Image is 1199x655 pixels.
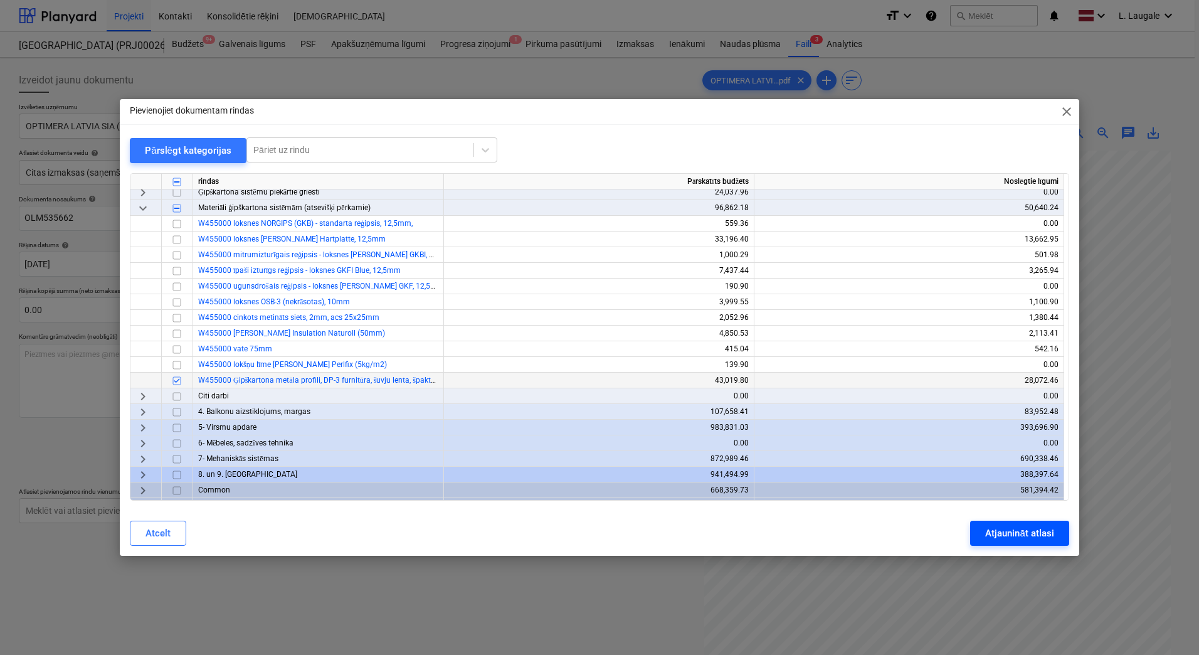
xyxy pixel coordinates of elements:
span: Materiāli ģipškartona sistēmām (atsevišķi pērkamie) [198,203,371,212]
div: 96,862.18 [449,200,749,216]
span: W455000 ugunsdrošais reģipsis - loksnes KNAUF GKF, 12,5mm, [198,282,445,290]
span: W455000 lokšņu līme Knauf Perlfix (5kg/m2) [198,360,387,369]
div: 0.00 [759,357,1059,373]
span: W455000 mitrumizturīgais reģipsis - loksnes KNAUF GKBI, 12,5mm, [198,250,458,259]
a: W455000 vate 75mm [198,344,272,353]
div: 33,196.40 [449,232,749,247]
div: Pārslēgt kategorijas [145,142,231,159]
div: 690,338.46 [759,451,1059,467]
div: 1,380.44 [759,310,1059,326]
div: 668,359.73 [449,482,749,498]
div: 0.00 [759,184,1059,200]
span: keyboard_arrow_right [135,405,151,420]
span: 7- Mehaniskās sistēmas [198,454,278,463]
div: 13,662.95 [759,232,1059,247]
div: 2,113.41 [759,326,1059,341]
span: keyboard_arrow_right [135,389,151,404]
span: 8. un 9. sadaļas [198,470,297,479]
span: keyboard_arrow_right [135,420,151,435]
div: 983,831.03 [449,420,749,435]
div: 1,100.90 [759,294,1059,310]
a: W455000 loksnes [PERSON_NAME] Hartplatte, 12,5mm [198,235,386,243]
span: W455000 loksnes KNAUF Hartplatte, 12,5mm [198,235,386,243]
div: 0.00 [449,388,749,404]
div: 28,072.46 [759,373,1059,388]
div: 7,437.44 [449,263,749,279]
span: keyboard_arrow_down [135,201,151,216]
a: W455000 lokšņu līme [PERSON_NAME] Perlfix (5kg/m2) [198,360,387,369]
div: 0.00 [759,279,1059,294]
div: 0.00 [759,216,1059,232]
div: 3,999.55 [449,294,749,310]
div: 3,265.94 [759,263,1059,279]
a: W455000 Ģipškartona metāla profili, DP-3 furnitūra, šuvju lenta, špaktele, profilu stiprinājumi, ... [198,376,707,385]
div: Atcelt [145,525,171,541]
a: W455000 īpaši izturīgs reģipsis - loksnes GKFI Blue, 12,5mm [198,266,401,275]
button: Atjaunināt atlasi [970,521,1069,546]
div: 1,000.29 [449,247,749,263]
span: Common [198,486,230,494]
a: W455000 loksnes OSB-3 (nekrāsotas), 10mm [198,297,350,306]
span: Ģipškartona sistēmu piekārtie griesti [198,188,320,196]
span: keyboard_arrow_right [135,483,151,498]
div: 0.00 [759,388,1059,404]
div: 107,658.41 [449,404,749,420]
span: 4. Balkonu aizstiklojums, margas [198,407,310,416]
span: Citi darbi [198,391,229,400]
div: 581,394.42 [759,482,1059,498]
span: keyboard_arrow_right [135,185,151,200]
span: keyboard_arrow_right [135,467,151,482]
span: keyboard_arrow_right [135,436,151,451]
span: W455000 Knauf Insulation Naturoll (50mm) [198,329,385,338]
div: 46,947.51 [449,498,749,514]
div: 24,037.96 [449,184,749,200]
div: 941,494.99 [449,467,749,482]
div: 83,952.48 [759,404,1059,420]
div: rindas [193,174,444,189]
div: 139.90 [449,357,749,373]
a: W455000 mitrumizturīgais reģipsis - loksnes [PERSON_NAME] GKBI, 12,5mm, [198,250,458,259]
button: Pārslēgt kategorijas [130,138,246,163]
div: 501.98 [759,247,1059,263]
span: 6- Mēbeles, sadzīves tehnika [198,439,293,447]
div: 542.16 [759,341,1059,357]
div: 415.04 [449,341,749,357]
div: Atjaunināt atlasi [985,525,1054,541]
a: W455000 [PERSON_NAME] Insulation Naturoll (50mm) [198,329,385,338]
div: 2,052.96 [449,310,749,326]
iframe: Chat Widget [1136,595,1199,655]
div: 0.00 [759,435,1059,451]
div: 388,397.64 [759,467,1059,482]
div: Noslēgtie līgumi [754,174,1064,189]
div: 872,989.46 [449,451,749,467]
a: W455000 ugunsdrošais reģipsis - loksnes [PERSON_NAME] GKF, 12,5mm, [198,282,445,290]
button: Atcelt [130,521,186,546]
a: W455000 cinkots metināts siets, 2mm, acs 25x25mm [198,313,379,322]
div: 559.36 [449,216,749,232]
div: Pārskatīts budžets [444,174,754,189]
a: W455000 loksnes NORGIPS (GKB) - standarta reģipsis, 12,5mm, [198,219,413,228]
span: close [1059,104,1074,119]
div: 50,640.24 [759,200,1059,216]
div: 4,850.53 [449,326,749,341]
span: keyboard_arrow_right [135,499,151,514]
div: 22,626.94 [759,498,1059,514]
span: keyboard_arrow_right [135,452,151,467]
p: Pievienojiet dokumentam rindas [130,104,254,117]
div: 393,696.90 [759,420,1059,435]
div: 190.90 [449,279,749,294]
div: 43,019.80 [449,373,749,388]
div: 0.00 [449,435,749,451]
span: 5- Virsmu apdare [198,423,256,432]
